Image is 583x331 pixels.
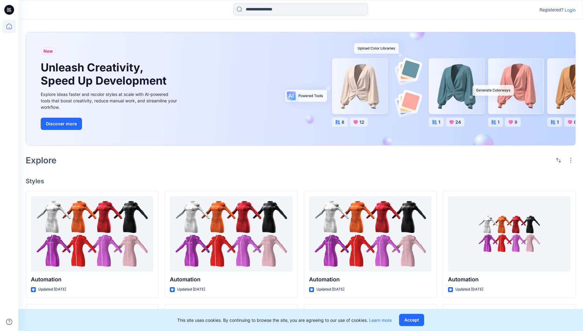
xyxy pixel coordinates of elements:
[448,196,570,272] a: Automation
[399,314,424,326] button: Accept
[41,61,169,87] h1: Unleash Creativity, Speed Up Development
[170,275,292,284] p: Automation
[455,286,483,293] p: Updated [DATE]
[565,7,576,13] p: Login
[41,118,82,130] button: Discover more
[177,317,392,323] p: This site uses cookies. By continuing to browse the site, you are agreeing to our use of cookies.
[31,196,153,272] a: Automation
[41,118,178,130] a: Discover more
[41,91,178,110] div: Explore ideas faster and recolor styles at scale with AI-powered tools that boost creativity, red...
[38,286,66,293] p: Updated [DATE]
[540,6,563,13] p: Registered?
[26,177,576,185] h4: Styles
[31,275,153,284] p: Automation
[309,196,432,272] a: Automation
[448,275,570,284] p: Automation
[309,275,432,284] p: Automation
[43,48,53,55] span: New
[177,286,205,293] p: Updated [DATE]
[369,318,392,323] a: Learn more
[170,196,292,272] a: Automation
[26,155,57,165] h2: Explore
[316,286,344,293] p: Updated [DATE]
